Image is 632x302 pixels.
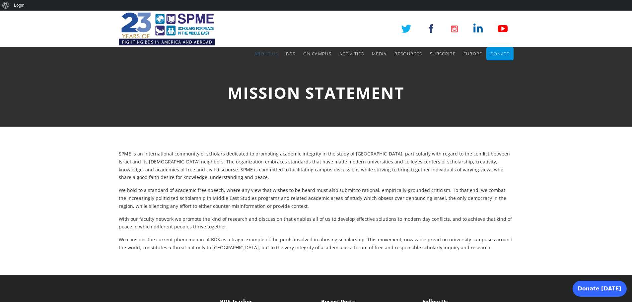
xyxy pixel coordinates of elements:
span: Europe [463,51,482,57]
span: Activities [339,51,364,57]
span: Mission Statement [228,82,404,103]
span: About Us [254,51,278,57]
a: Europe [463,47,482,60]
span: BDS [286,51,295,57]
a: Activities [339,47,364,60]
p: With our faculty network we promote the kind of research and discussion that enables all of us to... [119,215,514,231]
a: Subscribe [430,47,456,60]
a: Donate [490,47,510,60]
span: Media [372,51,387,57]
a: Resources [394,47,422,60]
span: On Campus [303,51,331,57]
img: SPME [119,11,215,47]
a: BDS [286,47,295,60]
p: SPME is an international community of scholars dedicated to promoting academic integrity in the s... [119,150,514,181]
span: Resources [394,51,422,57]
p: We consider the current phenomenon of BDS as a tragic example of the perils involved in abusing s... [119,236,514,252]
span: Subscribe [430,51,456,57]
p: We hold to a standard of academic free speech, where any view that wishes to be heard must also s... [119,186,514,210]
span: Donate [490,51,510,57]
a: About Us [254,47,278,60]
a: On Campus [303,47,331,60]
a: Media [372,47,387,60]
